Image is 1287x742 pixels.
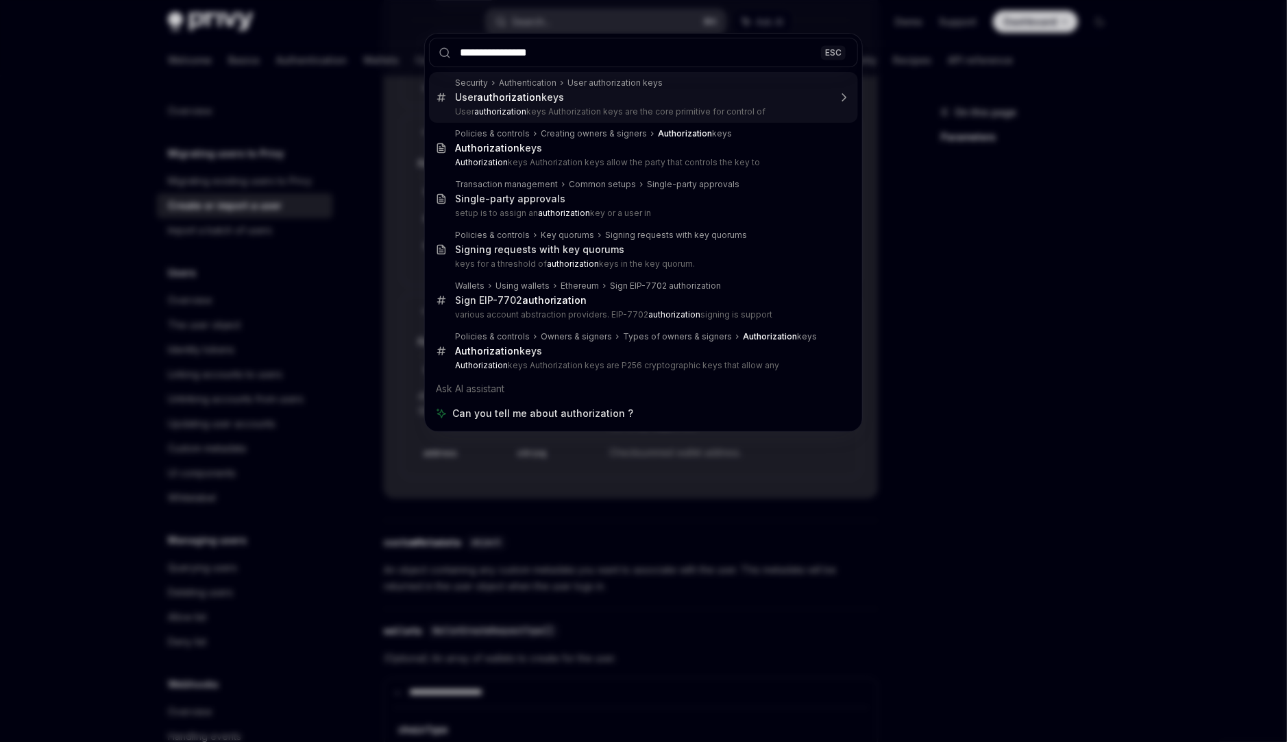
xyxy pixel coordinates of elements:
p: keys for a threshold of keys in the key quorum. [455,259,829,270]
div: Owners & signers [541,331,612,342]
div: Policies & controls [455,128,530,139]
div: Common setups [569,179,636,190]
b: Authorization [455,345,519,357]
div: ESC [821,45,846,60]
b: authorization [477,91,541,103]
div: Creating owners & signers [541,128,647,139]
b: Authorization [455,157,508,167]
div: keys [743,331,817,342]
span: Can you tell me about authorization ? [452,407,633,420]
div: Policies & controls [455,331,530,342]
b: authorization [522,294,587,306]
div: Security [455,77,488,88]
b: authorization [538,208,590,218]
div: Ask AI assistant [429,376,858,401]
p: setup is to assign an key or a user in [455,208,829,219]
div: Signing requests with key quorums [605,230,747,241]
p: keys Authorization keys are P256 cryptographic keys that allow any [455,360,829,371]
p: User keys Authorization keys are the core primitive for control of [455,106,829,117]
div: Policies & controls [455,230,530,241]
div: User authorization keys [567,77,663,88]
b: Authorization [455,360,508,370]
b: authorization [474,106,526,117]
p: keys Authorization keys allow the party that controls the key to [455,157,829,168]
div: Key quorums [541,230,594,241]
div: Ethereum [561,280,599,291]
div: Signing requests with key quorums [455,243,624,256]
div: Wallets [455,280,485,291]
p: various account abstraction providers. EIP-7702 signing is support [455,309,829,320]
div: User keys [455,91,564,104]
b: Authorization [743,331,797,342]
div: Transaction management [455,179,558,190]
div: keys [455,142,542,154]
div: keys [455,345,542,357]
b: authorization [547,259,599,269]
div: Single-party approvals [647,179,739,190]
div: Single-party approvals [455,193,565,205]
div: Authentication [499,77,556,88]
b: authorization [648,309,700,320]
div: Sign EIP-7702 authorization [610,280,721,291]
div: keys [658,128,732,139]
b: Authorization [658,128,712,139]
div: Using wallets [495,280,550,291]
div: Types of owners & signers [623,331,732,342]
div: Sign EIP-7702 [455,294,587,307]
b: Authorization [455,142,519,154]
